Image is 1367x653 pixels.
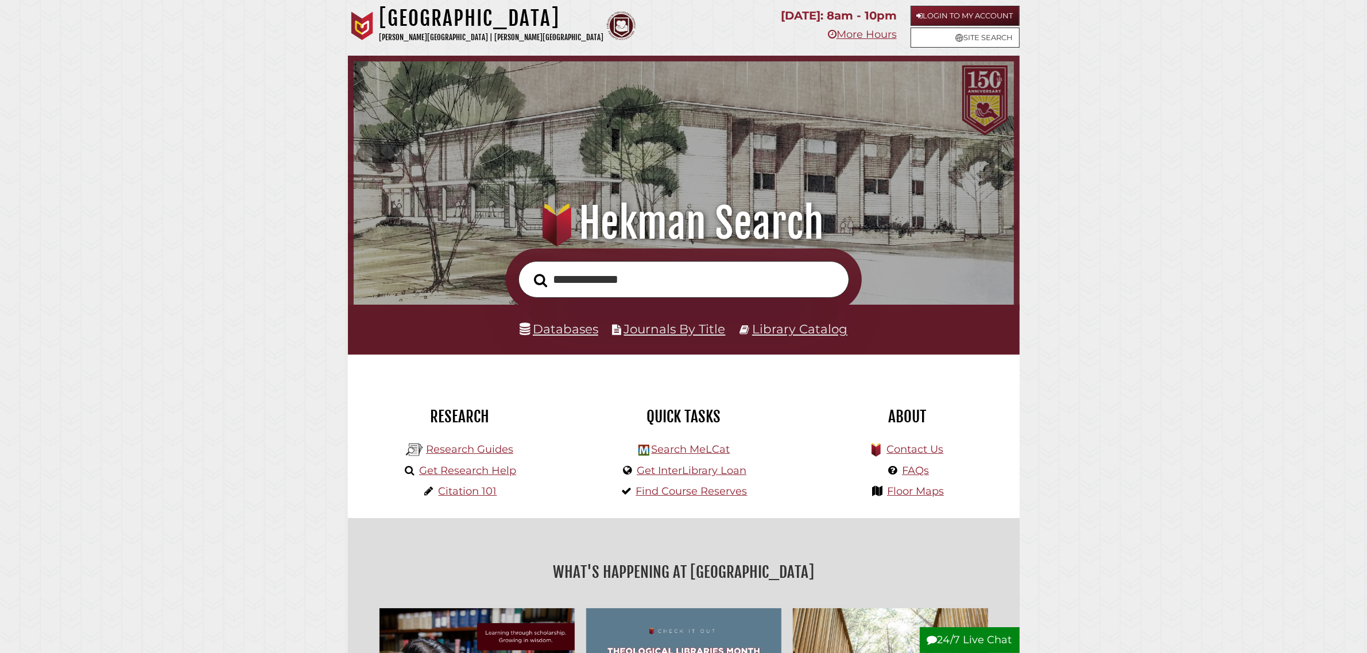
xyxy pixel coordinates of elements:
img: Hekman Library Logo [638,445,649,456]
a: Citation 101 [439,485,497,497]
a: Journals By Title [624,321,726,336]
h2: What's Happening at [GEOGRAPHIC_DATA] [357,559,1011,585]
img: Calvin University [348,11,377,40]
h1: Hekman Search [374,198,993,248]
a: Get InterLibrary Loan [637,464,746,477]
p: [DATE]: 8am - 10pm [781,6,897,26]
button: Search [529,270,553,291]
a: Site Search [911,28,1020,48]
a: Floor Maps [887,485,944,497]
a: Login to My Account [911,6,1020,26]
a: Find Course Reserves [636,485,748,497]
h1: [GEOGRAPHIC_DATA] [379,6,604,31]
i: Search [535,273,548,287]
a: Search MeLCat [651,443,730,456]
a: Databases [520,321,598,336]
h2: Quick Tasks [580,407,787,426]
a: More Hours [828,28,897,41]
h2: Research [357,407,563,426]
a: Library Catalog [752,321,847,336]
img: Hekman Library Logo [406,441,423,458]
a: Get Research Help [419,464,516,477]
p: [PERSON_NAME][GEOGRAPHIC_DATA] | [PERSON_NAME][GEOGRAPHIC_DATA] [379,31,604,44]
a: Contact Us [886,443,943,456]
a: Research Guides [426,443,513,456]
h2: About [804,407,1011,426]
a: FAQs [902,464,929,477]
img: Calvin Theological Seminary [607,11,636,40]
